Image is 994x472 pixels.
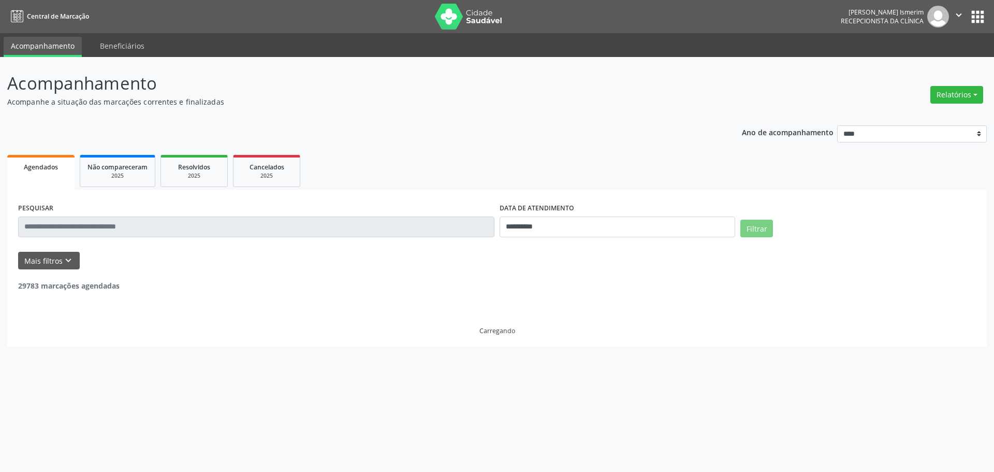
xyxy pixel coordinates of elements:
span: Cancelados [250,163,284,171]
p: Acompanhamento [7,70,693,96]
button: Relatórios [930,86,983,104]
a: Acompanhamento [4,37,82,57]
i:  [953,9,964,21]
strong: 29783 marcações agendadas [18,281,120,291]
label: DATA DE ATENDIMENTO [500,201,574,217]
span: Não compareceram [87,163,148,171]
span: Recepcionista da clínica [841,17,924,25]
div: 2025 [241,172,293,180]
label: PESQUISAR [18,201,53,217]
span: Central de Marcação [27,12,89,21]
div: 2025 [168,172,220,180]
span: Resolvidos [178,163,210,171]
div: Carregando [479,326,515,335]
button: apps [969,8,987,26]
button:  [949,6,969,27]
div: 2025 [87,172,148,180]
a: Beneficiários [93,37,152,55]
span: Agendados [24,163,58,171]
a: Central de Marcação [7,8,89,25]
img: img [927,6,949,27]
button: Mais filtroskeyboard_arrow_down [18,252,80,270]
div: [PERSON_NAME] Ismerim [841,8,924,17]
i: keyboard_arrow_down [63,255,74,266]
button: Filtrar [740,220,773,237]
p: Ano de acompanhamento [742,125,834,138]
p: Acompanhe a situação das marcações correntes e finalizadas [7,96,693,107]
